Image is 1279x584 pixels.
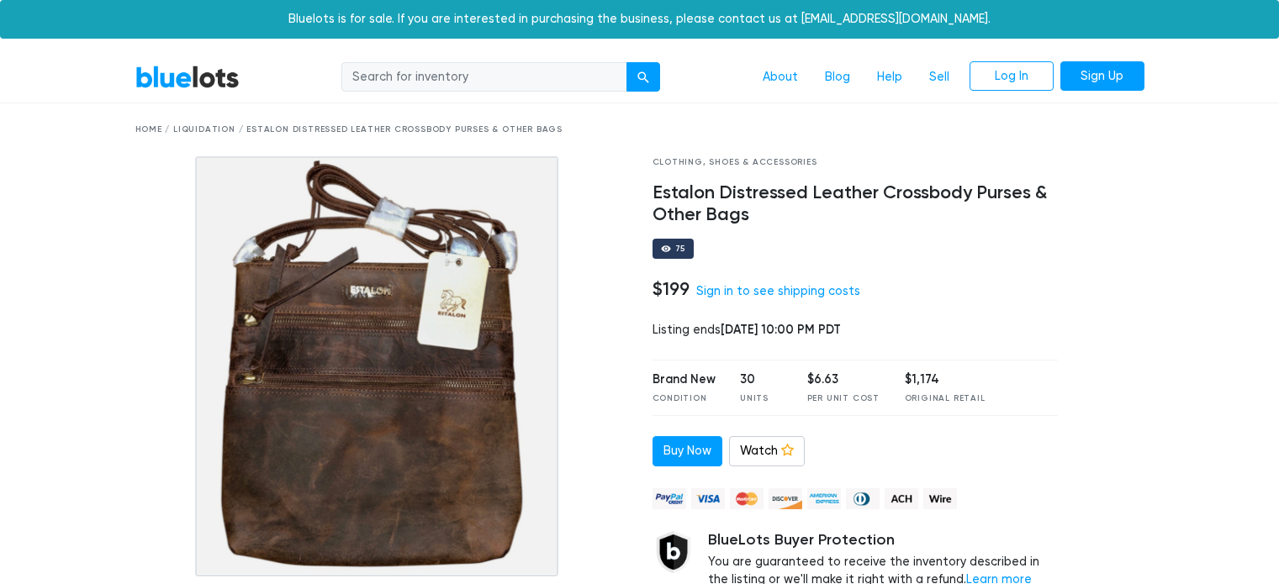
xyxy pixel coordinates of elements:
div: $6.63 [807,371,880,389]
a: Sign in to see shipping costs [696,284,860,298]
img: 207c1d80-f518-4f7d-974e-bd926b79c5ce-1758332283.png [195,156,559,576]
img: american_express-ae2a9f97a040b4b41f6397f7637041a5861d5f99d0716c09922aba4e24c8547d.png [807,488,841,509]
div: Condition [653,392,716,405]
a: Sign Up [1060,61,1144,92]
a: BlueLots [135,65,240,89]
img: wire-908396882fe19aaaffefbd8e17b12f2f29708bd78693273c0e28e3a24408487f.png [923,488,957,509]
a: Blog [811,61,864,93]
h4: $199 [653,278,690,300]
img: diners_club-c48f30131b33b1bb0e5d0e2dbd43a8bea4cb12cb2961413e2f4250e06c020426.png [846,488,880,509]
div: Brand New [653,371,716,389]
a: Log In [970,61,1054,92]
div: Per Unit Cost [807,392,880,405]
img: paypal_credit-80455e56f6e1299e8d57f40c0dcee7b8cd4ae79b9eccbfc37e2480457ba36de9.png [653,488,686,509]
span: [DATE] 10:00 PM PDT [721,322,841,337]
img: discover-82be18ecfda2d062aad2762c1ca80e2d36a4073d45c9e0ffae68cd515fbd3d32.png [769,488,802,509]
h4: Estalon Distressed Leather Crossbody Purses & Other Bags [653,182,1059,226]
a: About [749,61,811,93]
div: Original Retail [905,392,986,405]
img: mastercard-42073d1d8d11d6635de4c079ffdb20a4f30a903dc55d1612383a1b395dd17f39.png [730,488,764,509]
div: Clothing, Shoes & Accessories [653,156,1059,169]
img: ach-b7992fed28a4f97f893c574229be66187b9afb3f1a8d16a4691d3d3140a8ab00.png [885,488,918,509]
div: Units [740,392,782,405]
div: Listing ends [653,321,1059,339]
div: 30 [740,371,782,389]
a: Buy Now [653,436,722,466]
img: buyer_protection_shield-3b65640a83011c7d3ede35a8e5a80bfdfaa6a97447f0071c1475b91a4b0b3d01.png [653,531,695,573]
a: Help [864,61,916,93]
img: visa-79caf175f036a155110d1892330093d4c38f53c55c9ec9e2c3a54a56571784bb.png [691,488,725,509]
div: $1,174 [905,371,986,389]
input: Search for inventory [341,62,627,92]
a: Sell [916,61,963,93]
h5: BlueLots Buyer Protection [708,531,1059,550]
a: Watch [729,436,805,466]
div: 75 [675,245,686,253]
div: Home / Liquidation / Estalon Distressed Leather Crossbody Purses & Other Bags [135,124,1144,136]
